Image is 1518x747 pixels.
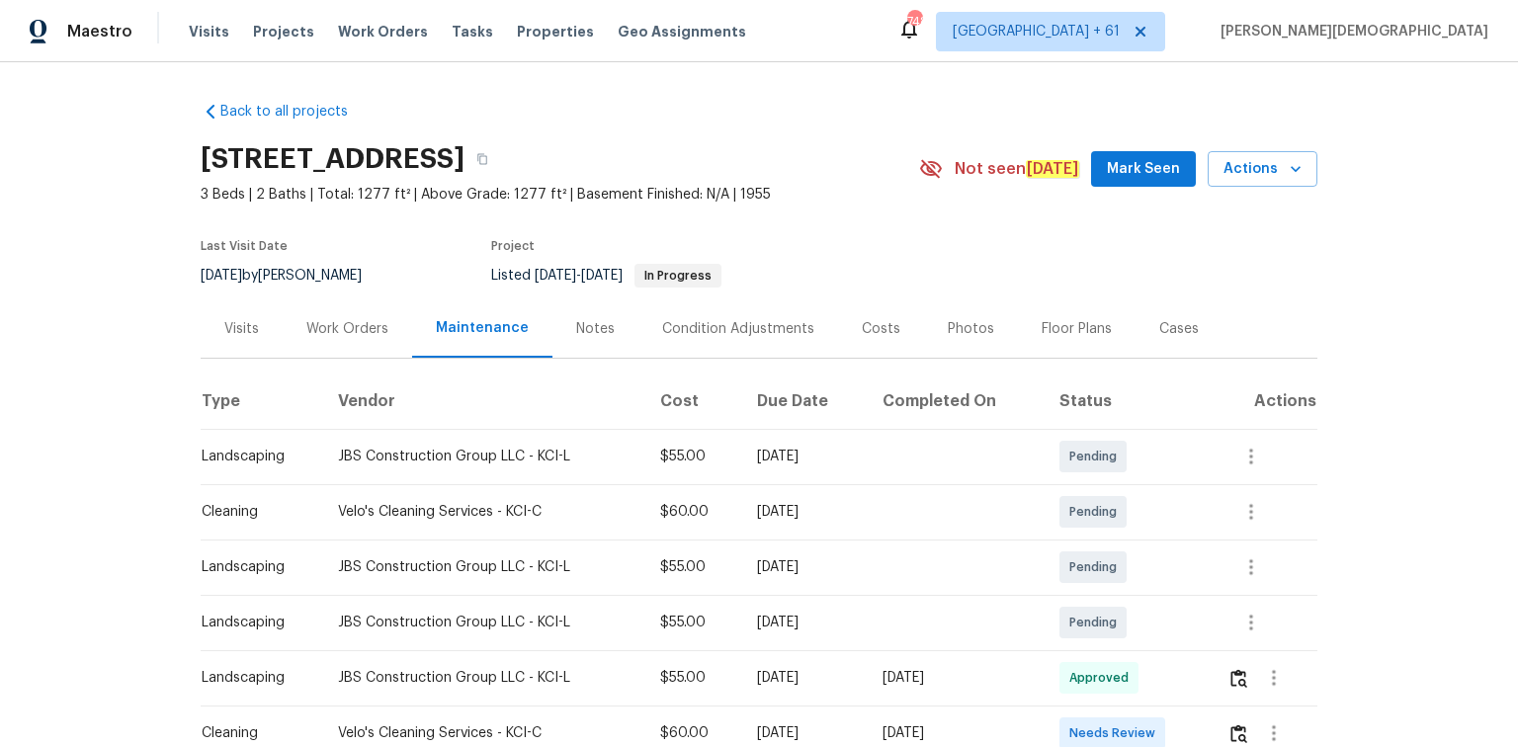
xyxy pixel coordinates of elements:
div: Work Orders [306,319,388,339]
div: Maintenance [436,318,529,338]
span: Projects [253,22,314,41]
div: Condition Adjustments [662,319,814,339]
span: - [535,269,623,283]
span: Pending [1069,502,1125,522]
div: [DATE] [757,447,851,466]
button: Copy Address [464,141,500,177]
div: Floor Plans [1042,319,1112,339]
span: Listed [491,269,721,283]
span: Geo Assignments [618,22,746,41]
div: [DATE] [757,668,851,688]
th: Status [1044,373,1211,429]
span: Properties [517,22,594,41]
div: Landscaping [202,668,306,688]
div: Costs [862,319,900,339]
th: Completed On [867,373,1044,429]
span: Maestro [67,22,132,41]
div: [DATE] [757,613,851,632]
div: Landscaping [202,613,306,632]
span: [PERSON_NAME][DEMOGRAPHIC_DATA] [1213,22,1488,41]
th: Cost [644,373,742,429]
div: $55.00 [660,613,726,632]
th: Actions [1212,373,1317,429]
div: Landscaping [202,557,306,577]
span: In Progress [636,270,719,282]
span: 3 Beds | 2 Baths | Total: 1277 ft² | Above Grade: 1277 ft² | Basement Finished: N/A | 1955 [201,185,919,205]
span: [DATE] [581,269,623,283]
span: Pending [1069,447,1125,466]
span: [DATE] [201,269,242,283]
div: Cleaning [202,723,306,743]
h2: [STREET_ADDRESS] [201,149,464,169]
div: $55.00 [660,668,726,688]
span: Mark Seen [1107,157,1180,182]
div: $55.00 [660,447,726,466]
span: Approved [1069,668,1137,688]
div: JBS Construction Group LLC - KCI-L [338,557,628,577]
th: Due Date [741,373,867,429]
span: Not seen [955,159,1079,179]
span: Pending [1069,613,1125,632]
span: Last Visit Date [201,240,288,252]
div: by [PERSON_NAME] [201,264,385,288]
span: Project [491,240,535,252]
a: Back to all projects [201,102,390,122]
button: Review Icon [1227,654,1250,702]
div: [DATE] [883,668,1028,688]
div: JBS Construction Group LLC - KCI-L [338,668,628,688]
span: Work Orders [338,22,428,41]
th: Vendor [322,373,643,429]
div: $60.00 [660,723,726,743]
div: $55.00 [660,557,726,577]
div: JBS Construction Group LLC - KCI-L [338,613,628,632]
div: $60.00 [660,502,726,522]
div: Landscaping [202,447,306,466]
span: Visits [189,22,229,41]
div: Photos [948,319,994,339]
div: [DATE] [757,502,851,522]
span: Pending [1069,557,1125,577]
th: Type [201,373,322,429]
div: [DATE] [757,723,851,743]
div: Cases [1159,319,1199,339]
div: Velo's Cleaning Services - KCI-C [338,502,628,522]
div: [DATE] [883,723,1028,743]
span: Actions [1223,157,1302,182]
em: [DATE] [1026,160,1079,178]
span: Tasks [452,25,493,39]
img: Review Icon [1230,669,1247,688]
div: [DATE] [757,557,851,577]
span: [GEOGRAPHIC_DATA] + 61 [953,22,1120,41]
div: Velo's Cleaning Services - KCI-C [338,723,628,743]
img: Review Icon [1230,724,1247,743]
span: [DATE] [535,269,576,283]
div: Visits [224,319,259,339]
button: Actions [1208,151,1317,188]
span: Needs Review [1069,723,1163,743]
div: Notes [576,319,615,339]
div: 748 [907,12,921,32]
div: Cleaning [202,502,306,522]
button: Mark Seen [1091,151,1196,188]
div: JBS Construction Group LLC - KCI-L [338,447,628,466]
